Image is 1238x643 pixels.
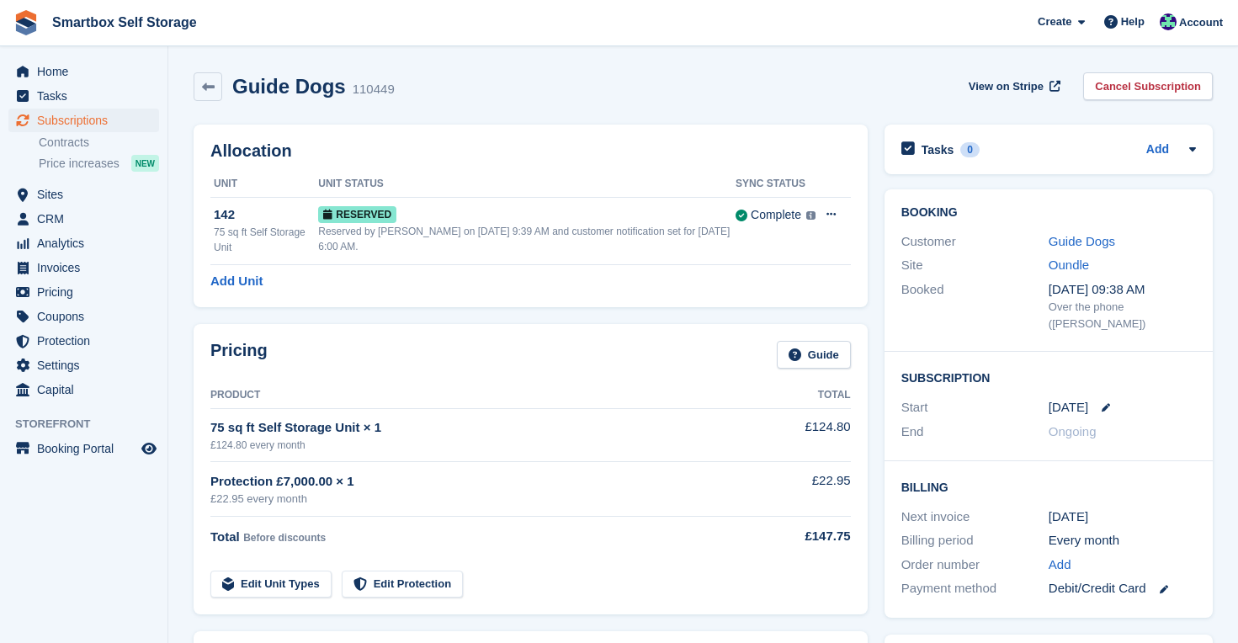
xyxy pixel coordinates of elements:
[37,84,138,108] span: Tasks
[210,438,752,453] div: £124.80 every month
[8,109,159,132] a: menu
[37,437,138,460] span: Booking Portal
[37,256,138,279] span: Invoices
[210,382,752,409] th: Product
[901,531,1049,550] div: Billing period
[8,353,159,377] a: menu
[777,341,851,369] a: Guide
[1160,13,1177,30] img: Roger Canham
[37,353,138,377] span: Settings
[8,207,159,231] a: menu
[8,60,159,83] a: menu
[37,329,138,353] span: Protection
[901,232,1049,252] div: Customer
[901,555,1049,575] div: Order number
[1049,424,1097,438] span: Ongoing
[353,80,395,99] div: 110449
[37,60,138,83] span: Home
[8,280,159,304] a: menu
[901,398,1049,417] div: Start
[37,231,138,255] span: Analytics
[736,171,816,198] th: Sync Status
[8,183,159,206] a: menu
[15,416,167,433] span: Storefront
[342,571,463,598] a: Edit Protection
[922,142,954,157] h2: Tasks
[13,10,39,35] img: stora-icon-8386f47178a22dfd0bd8f6a31ec36ba5ce8667c1dd55bd0f319d3a0aa187defe.svg
[752,382,850,409] th: Total
[1038,13,1071,30] span: Create
[210,418,752,438] div: 75 sq ft Self Storage Unit × 1
[1049,579,1196,598] div: Debit/Credit Card
[901,478,1196,495] h2: Billing
[901,369,1196,385] h2: Subscription
[901,422,1049,442] div: End
[752,462,850,517] td: £22.95
[962,72,1064,100] a: View on Stripe
[1146,141,1169,160] a: Add
[1049,555,1071,575] a: Add
[232,75,346,98] h2: Guide Dogs
[210,529,240,544] span: Total
[1083,72,1213,100] a: Cancel Subscription
[901,206,1196,220] h2: Booking
[8,231,159,255] a: menu
[752,408,850,461] td: £124.80
[1049,299,1196,332] div: Over the phone ([PERSON_NAME])
[8,84,159,108] a: menu
[1179,14,1223,31] span: Account
[901,579,1049,598] div: Payment method
[901,507,1049,527] div: Next invoice
[901,256,1049,275] div: Site
[969,78,1044,95] span: View on Stripe
[1121,13,1145,30] span: Help
[39,156,120,172] span: Price increases
[39,135,159,151] a: Contracts
[8,378,159,401] a: menu
[214,225,318,255] div: 75 sq ft Self Storage Unit
[806,211,816,221] img: icon-info-grey-7440780725fd019a000dd9b08b2336e03edf1995a4989e88bcd33f0948082b44.svg
[1049,280,1196,300] div: [DATE] 09:38 AM
[131,155,159,172] div: NEW
[210,491,752,507] div: £22.95 every month
[1049,258,1089,272] a: Oundle
[1049,398,1088,417] time: 2025-09-29 00:00:00 UTC
[8,329,159,353] a: menu
[243,532,326,544] span: Before discounts
[210,171,318,198] th: Unit
[960,142,980,157] div: 0
[752,527,850,546] div: £147.75
[210,141,851,161] h2: Allocation
[1049,531,1196,550] div: Every month
[37,183,138,206] span: Sites
[210,472,752,492] div: Protection £7,000.00 × 1
[1049,507,1196,527] div: [DATE]
[37,207,138,231] span: CRM
[318,206,396,223] span: Reserved
[37,109,138,132] span: Subscriptions
[210,571,332,598] a: Edit Unit Types
[901,280,1049,332] div: Booked
[139,438,159,459] a: Preview store
[210,272,263,291] a: Add Unit
[45,8,204,36] a: Smartbox Self Storage
[39,154,159,173] a: Price increases NEW
[8,305,159,328] a: menu
[37,280,138,304] span: Pricing
[318,224,736,254] div: Reserved by [PERSON_NAME] on [DATE] 9:39 AM and customer notification set for [DATE] 6:00 AM.
[37,378,138,401] span: Capital
[37,305,138,328] span: Coupons
[214,205,318,225] div: 142
[8,256,159,279] a: menu
[751,206,801,224] div: Complete
[8,437,159,460] a: menu
[210,341,268,369] h2: Pricing
[318,171,736,198] th: Unit Status
[1049,234,1115,248] a: Guide Dogs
